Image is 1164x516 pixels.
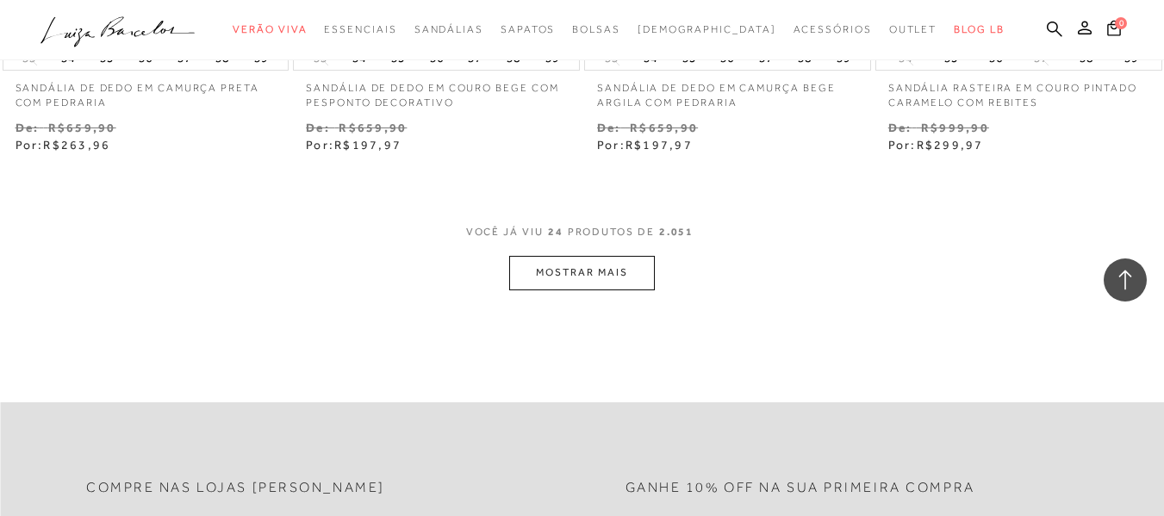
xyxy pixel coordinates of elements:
span: Verão Viva [233,23,307,35]
span: R$197,97 [626,138,693,152]
small: R$659,90 [630,121,698,134]
a: SANDÁLIA RASTEIRA EM COURO PINTADO CARAMELO COM REBITES [875,71,1162,110]
span: PRODUTOS DE [568,225,655,239]
span: Por: [597,138,693,152]
small: R$659,90 [339,121,407,134]
button: 0 [1102,19,1126,42]
small: De: [16,121,40,134]
span: Acessórios [794,23,872,35]
span: 0 [1115,17,1127,29]
a: categoryNavScreenReaderText [324,14,396,46]
small: De: [888,121,912,134]
small: R$999,90 [921,121,989,134]
span: BLOG LB [954,23,1004,35]
a: categoryNavScreenReaderText [889,14,937,46]
a: categoryNavScreenReaderText [414,14,483,46]
span: [DEMOGRAPHIC_DATA] [638,23,776,35]
a: categoryNavScreenReaderText [501,14,555,46]
span: Por: [888,138,984,152]
span: 2.051 [659,225,694,257]
h2: Ganhe 10% off na sua primeira compra [626,480,975,496]
small: De: [597,121,621,134]
span: Por: [306,138,401,152]
a: categoryNavScreenReaderText [572,14,620,46]
small: R$659,90 [48,121,116,134]
span: R$299,97 [917,138,984,152]
span: R$197,97 [334,138,401,152]
span: Por: [16,138,111,152]
a: categoryNavScreenReaderText [794,14,872,46]
button: MOSTRAR MAIS [509,256,654,289]
span: VOCê JÁ VIU [466,225,544,239]
span: Outlet [889,23,937,35]
a: SANDÁLIA DE DEDO EM CAMURÇA BEGE ARGILA COM PEDRARIA [584,71,871,110]
a: categoryNavScreenReaderText [233,14,307,46]
span: Bolsas [572,23,620,35]
a: BLOG LB [954,14,1004,46]
small: De: [306,121,330,134]
span: 24 [548,225,563,257]
a: SANDÁLIA DE DEDO EM COURO BEGE COM PESPONTO DECORATIVO [293,71,580,110]
a: noSubCategoriesText [638,14,776,46]
span: Essenciais [324,23,396,35]
span: Sandálias [414,23,483,35]
span: R$263,96 [43,138,110,152]
h2: Compre nas lojas [PERSON_NAME] [86,480,385,496]
a: SANDÁLIA DE DEDO EM CAMURÇA PRETA COM PEDRARIA [3,71,289,110]
span: Sapatos [501,23,555,35]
